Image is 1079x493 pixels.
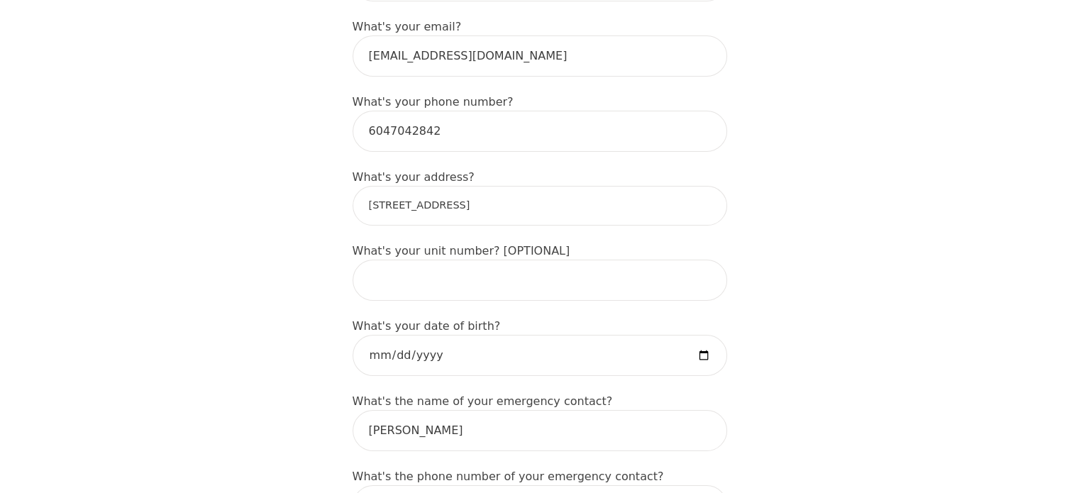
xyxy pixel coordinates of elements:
[353,394,613,408] label: What's the name of your emergency contact?
[353,244,570,257] label: What's your unit number? [OPTIONAL]
[353,95,514,109] label: What's your phone number?
[353,470,664,483] label: What's the phone number of your emergency contact?
[353,319,501,333] label: What's your date of birth?
[353,335,727,376] input: Date of Birth
[353,20,462,33] label: What's your email?
[353,170,475,184] label: What's your address?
